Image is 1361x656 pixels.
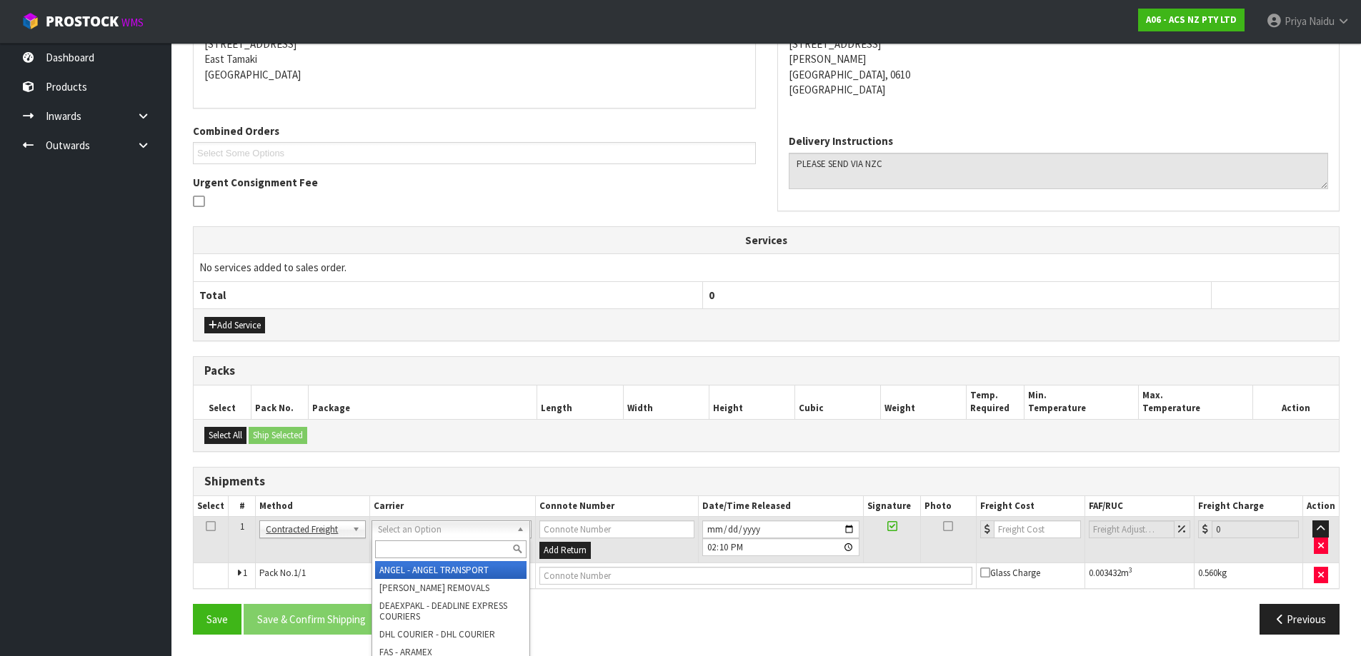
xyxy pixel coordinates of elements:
label: Urgent Consignment Fee [193,175,318,190]
li: DEAEXPAKL - DEADLINE EXPRESS COURIERS [375,597,527,625]
button: Add Service [204,317,265,334]
address: [STREET_ADDRESS] East Tamaki [GEOGRAPHIC_DATA] [204,21,744,82]
span: Naidu [1309,14,1335,28]
li: DHL COURIER - DHL COURIER [375,625,527,643]
span: Contracted Freight [266,521,346,538]
th: Min. Temperature [1024,385,1138,419]
th: Signature [864,496,920,517]
th: Freight Charge [1194,496,1302,517]
span: Glass Charge [980,567,1040,579]
th: Package [308,385,537,419]
th: FAF/RUC [1085,496,1194,517]
td: Pack No. [256,562,535,588]
span: 1 [240,520,244,533]
h3: Shipments [204,475,1328,488]
img: cube-alt.png [21,12,39,30]
th: Temp. Required [967,385,1024,419]
th: Weight [881,385,967,419]
th: Freight Cost [976,496,1085,517]
th: Pack No. [251,385,308,419]
span: Select an Option [378,521,511,538]
span: 1/1 [294,567,306,579]
h3: Packs [204,364,1328,378]
strong: A06 - ACS NZ PTY LTD [1146,14,1237,26]
input: Freight Adjustment [1089,520,1175,538]
th: Cubic [795,385,881,419]
button: Add Return [539,542,591,559]
th: Select [194,496,229,517]
th: Length [537,385,623,419]
li: [PERSON_NAME] REMOVALS [375,579,527,597]
th: Date/Time Released [698,496,864,517]
td: kg [1194,562,1302,588]
input: Connote Number [539,567,972,585]
span: 1 [243,567,247,579]
address: [STREET_ADDRESS] [PERSON_NAME] [GEOGRAPHIC_DATA], 0610 [GEOGRAPHIC_DATA] [789,21,1329,97]
input: Freight Cost [994,520,1081,538]
button: Save & Confirm Shipping [244,604,379,635]
th: Height [709,385,794,419]
th: Max. Temperature [1138,385,1252,419]
th: Services [194,227,1339,254]
th: Method [256,496,369,517]
td: m [1085,562,1194,588]
span: Priya [1285,14,1307,28]
span: 0.560 [1198,567,1217,579]
th: Action [1302,496,1339,517]
input: Freight Charge [1212,520,1299,538]
th: Carrier [369,496,535,517]
button: Save [193,604,241,635]
span: 0.003432 [1089,567,1121,579]
button: Ship Selected [249,427,307,444]
input: Connote Number [539,520,694,538]
button: Previous [1260,604,1340,635]
th: Select [194,385,251,419]
th: # [229,496,256,517]
label: Delivery Instructions [789,133,893,148]
th: Connote Number [535,496,698,517]
a: A06 - ACS NZ PTY LTD [1138,9,1245,31]
th: Width [623,385,709,419]
span: ProStock [46,12,119,31]
small: WMS [121,16,144,29]
li: ANGEL - ANGEL TRANSPORT [375,561,527,579]
th: Photo [920,496,976,517]
sup: 3 [1129,565,1132,575]
button: Select All [204,427,246,444]
th: Action [1253,385,1339,419]
span: 0 [709,288,714,302]
td: No services added to sales order. [194,254,1339,281]
th: Total [194,281,702,308]
label: Combined Orders [193,123,279,138]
